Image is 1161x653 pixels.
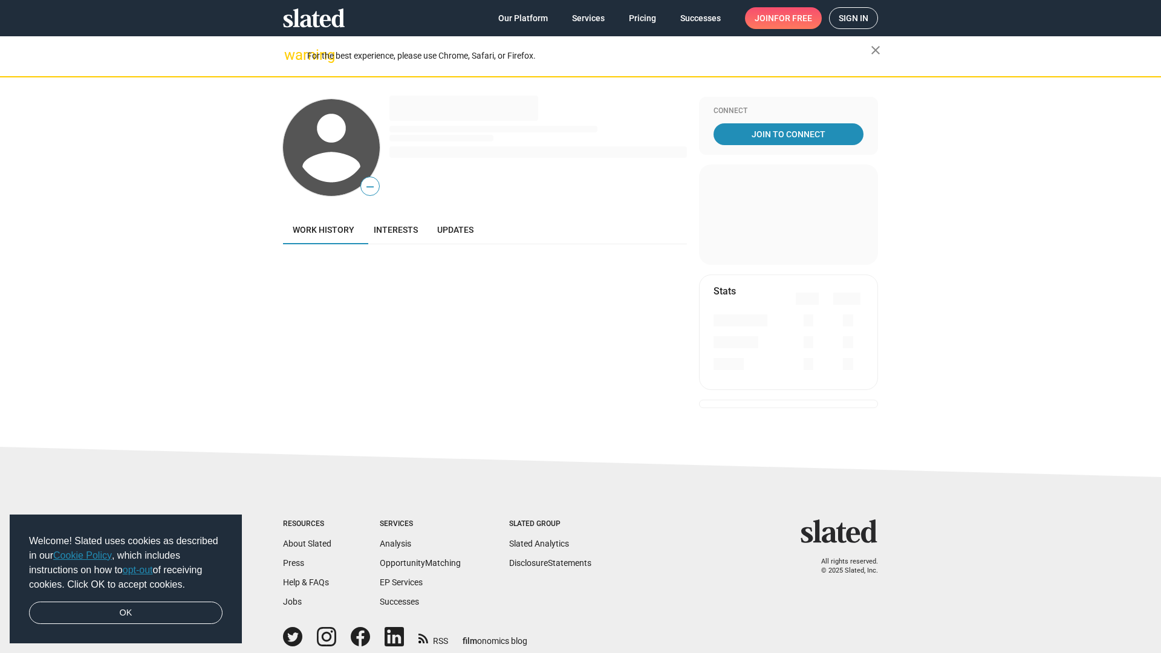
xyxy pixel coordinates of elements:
[283,539,331,548] a: About Slated
[374,225,418,235] span: Interests
[283,215,364,244] a: Work history
[463,636,477,646] span: film
[10,515,242,644] div: cookieconsent
[380,519,461,529] div: Services
[509,558,591,568] a: DisclosureStatements
[380,597,419,606] a: Successes
[680,7,721,29] span: Successes
[716,123,861,145] span: Join To Connect
[868,43,883,57] mat-icon: close
[509,539,569,548] a: Slated Analytics
[671,7,730,29] a: Successes
[808,557,878,575] p: All rights reserved. © 2025 Slated, Inc.
[29,602,223,625] a: dismiss cookie message
[629,7,656,29] span: Pricing
[283,577,329,587] a: Help & FAQs
[283,519,331,529] div: Resources
[380,577,423,587] a: EP Services
[123,565,153,575] a: opt-out
[509,519,591,529] div: Slated Group
[283,597,302,606] a: Jobs
[53,550,112,560] a: Cookie Policy
[437,225,473,235] span: Updates
[562,7,614,29] a: Services
[774,7,812,29] span: for free
[364,215,428,244] a: Interests
[572,7,605,29] span: Services
[755,7,812,29] span: Join
[284,48,299,62] mat-icon: warning
[489,7,558,29] a: Our Platform
[380,558,461,568] a: OpportunityMatching
[714,123,863,145] a: Join To Connect
[283,558,304,568] a: Press
[428,215,483,244] a: Updates
[418,628,448,647] a: RSS
[307,48,871,64] div: For the best experience, please use Chrome, Safari, or Firefox.
[498,7,548,29] span: Our Platform
[463,626,527,647] a: filmonomics blog
[619,7,666,29] a: Pricing
[714,285,736,297] mat-card-title: Stats
[839,8,868,28] span: Sign in
[293,225,354,235] span: Work history
[380,539,411,548] a: Analysis
[745,7,822,29] a: Joinfor free
[714,106,863,116] div: Connect
[29,534,223,592] span: Welcome! Slated uses cookies as described in our , which includes instructions on how to of recei...
[829,7,878,29] a: Sign in
[361,179,379,195] span: —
